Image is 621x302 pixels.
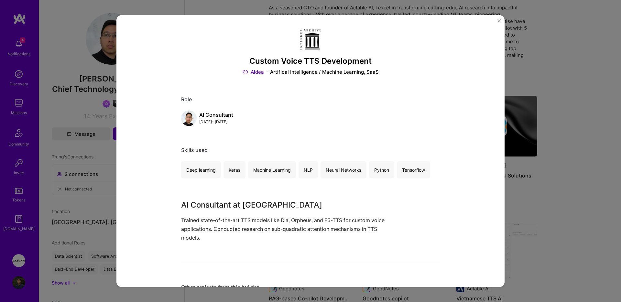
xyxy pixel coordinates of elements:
h3: Custom Voice TTS Development [181,57,440,66]
div: Role [181,96,440,103]
div: [DATE] - [DATE] [199,118,233,125]
img: Dot [267,69,267,75]
div: Neural Networks [321,161,366,178]
div: Other projects from this builder [181,284,440,291]
h3: AI Consultant at [GEOGRAPHIC_DATA] [181,199,391,210]
div: Python [369,161,394,178]
button: Close [497,19,501,26]
a: Aldea [243,69,264,75]
div: Skills used [181,146,440,153]
img: Company logo [299,28,322,51]
div: Deep learning [181,161,221,178]
div: NLP [299,161,318,178]
img: Link [243,69,248,75]
p: Trained state-of-the-art TTS models like Dia, Orpheus, and F5-TTS for custom voice applications. ... [181,216,391,242]
div: AI Consultant [199,111,233,118]
div: Machine Learning [248,161,296,178]
div: Keras [223,161,245,178]
div: Tensorflow [397,161,430,178]
div: Artifical Intelligence / Machine Learning, SaaS [270,69,379,75]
